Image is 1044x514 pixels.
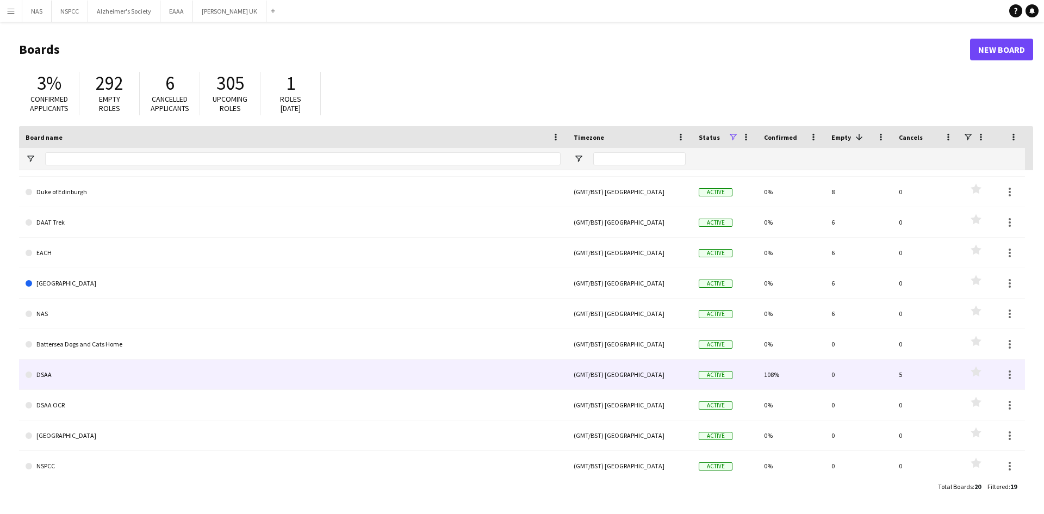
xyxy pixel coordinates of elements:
[22,1,52,22] button: NAS
[757,360,825,389] div: 108%
[757,177,825,207] div: 0%
[26,451,561,481] a: NSPCC
[974,482,981,491] span: 20
[567,299,692,329] div: (GMT/BST) [GEOGRAPHIC_DATA]
[757,390,825,420] div: 0%
[165,71,175,95] span: 6
[987,476,1017,497] div: :
[757,207,825,237] div: 0%
[30,94,69,113] span: Confirmed applicants
[26,238,561,268] a: EACH
[757,268,825,298] div: 0%
[699,462,732,470] span: Active
[892,329,960,359] div: 0
[825,177,892,207] div: 8
[699,371,732,379] span: Active
[699,249,732,257] span: Active
[757,420,825,450] div: 0%
[26,268,561,299] a: [GEOGRAPHIC_DATA]
[699,432,732,440] span: Active
[88,1,160,22] button: Alzheimer's Society
[825,360,892,389] div: 0
[892,207,960,237] div: 0
[216,71,244,95] span: 305
[574,154,583,164] button: Open Filter Menu
[699,188,732,196] span: Active
[1010,482,1017,491] span: 19
[26,360,561,390] a: DSAA
[892,299,960,329] div: 0
[892,360,960,389] div: 5
[19,41,970,58] h1: Boards
[825,329,892,359] div: 0
[26,154,35,164] button: Open Filter Menu
[26,133,63,141] span: Board name
[938,482,973,491] span: Total Boards
[567,360,692,389] div: (GMT/BST) [GEOGRAPHIC_DATA]
[892,451,960,481] div: 0
[699,133,720,141] span: Status
[26,177,561,207] a: Duke of Edinburgh
[567,207,692,237] div: (GMT/BST) [GEOGRAPHIC_DATA]
[99,94,120,113] span: Empty roles
[37,71,61,95] span: 3%
[970,39,1033,60] a: New Board
[193,1,266,22] button: [PERSON_NAME] UK
[892,390,960,420] div: 0
[26,420,561,451] a: [GEOGRAPHIC_DATA]
[825,207,892,237] div: 6
[825,299,892,329] div: 6
[699,401,732,410] span: Active
[280,94,301,113] span: Roles [DATE]
[757,329,825,359] div: 0%
[825,390,892,420] div: 0
[699,310,732,318] span: Active
[567,268,692,298] div: (GMT/BST) [GEOGRAPHIC_DATA]
[757,238,825,268] div: 0%
[825,268,892,298] div: 6
[567,451,692,481] div: (GMT/BST) [GEOGRAPHIC_DATA]
[831,133,851,141] span: Empty
[567,329,692,359] div: (GMT/BST) [GEOGRAPHIC_DATA]
[987,482,1009,491] span: Filtered
[699,219,732,227] span: Active
[567,390,692,420] div: (GMT/BST) [GEOGRAPHIC_DATA]
[286,71,295,95] span: 1
[699,280,732,288] span: Active
[574,133,604,141] span: Timezone
[96,71,123,95] span: 292
[757,299,825,329] div: 0%
[151,94,189,113] span: Cancelled applicants
[938,476,981,497] div: :
[160,1,193,22] button: EAAA
[26,329,561,360] a: Battersea Dogs and Cats Home
[892,238,960,268] div: 0
[567,238,692,268] div: (GMT/BST) [GEOGRAPHIC_DATA]
[26,299,561,329] a: NAS
[892,177,960,207] div: 0
[699,340,732,349] span: Active
[764,133,797,141] span: Confirmed
[26,207,561,238] a: DAAT Trek
[825,238,892,268] div: 6
[52,1,88,22] button: NSPCC
[567,420,692,450] div: (GMT/BST) [GEOGRAPHIC_DATA]
[567,177,692,207] div: (GMT/BST) [GEOGRAPHIC_DATA]
[213,94,247,113] span: Upcoming roles
[899,133,923,141] span: Cancels
[45,152,561,165] input: Board name Filter Input
[593,152,686,165] input: Timezone Filter Input
[26,390,561,420] a: DSAA OCR
[825,420,892,450] div: 0
[892,420,960,450] div: 0
[757,451,825,481] div: 0%
[892,268,960,298] div: 0
[825,451,892,481] div: 0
